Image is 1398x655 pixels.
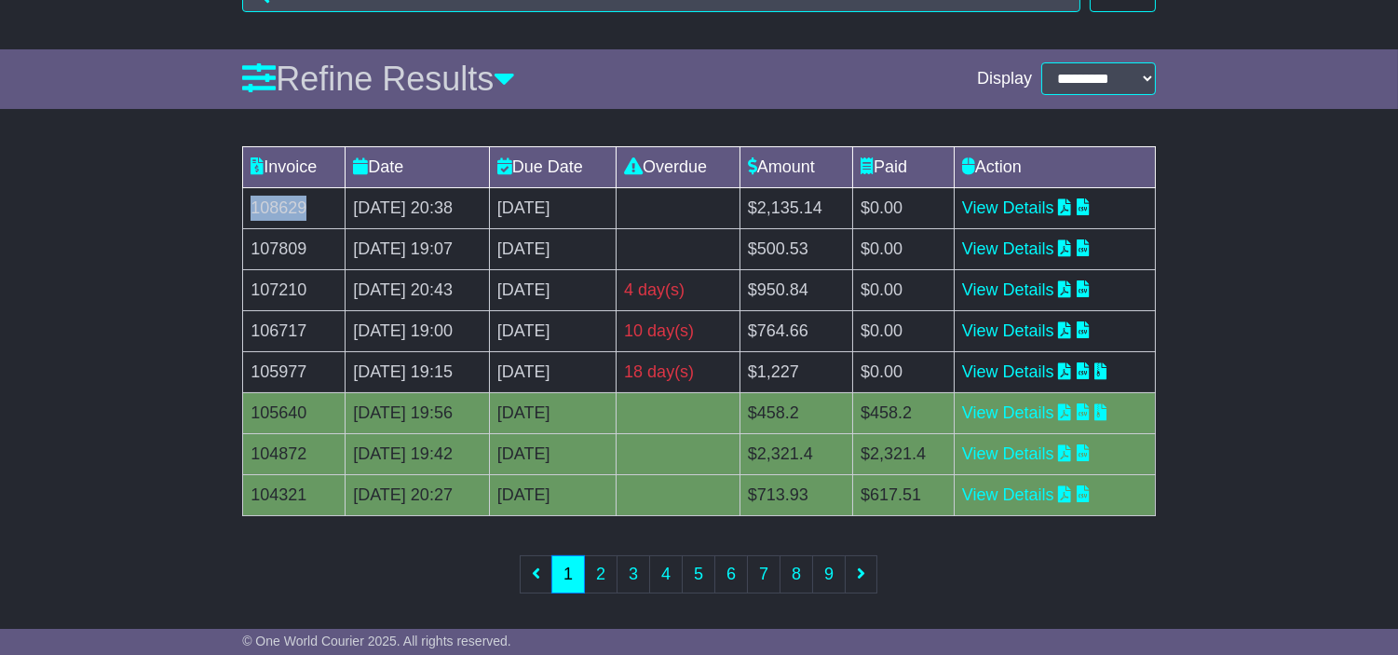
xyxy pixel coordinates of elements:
[242,60,515,98] a: Refine Results
[853,310,955,351] td: $0.00
[962,403,1054,422] a: View Details
[346,433,490,474] td: [DATE] 19:42
[954,146,1155,187] td: Action
[346,351,490,392] td: [DATE] 19:15
[682,555,715,594] a: 5
[346,228,490,269] td: [DATE] 19:07
[853,187,955,228] td: $0.00
[346,310,490,351] td: [DATE] 19:00
[346,269,490,310] td: [DATE] 20:43
[243,187,346,228] td: 108629
[853,392,955,433] td: $458.2
[962,321,1054,340] a: View Details
[962,362,1054,381] a: View Details
[740,474,852,515] td: $713.93
[962,280,1054,299] a: View Details
[243,351,346,392] td: 105977
[489,310,616,351] td: [DATE]
[617,146,740,187] td: Overdue
[714,555,748,594] a: 6
[853,228,955,269] td: $0.00
[243,310,346,351] td: 106717
[489,146,616,187] td: Due Date
[346,392,490,433] td: [DATE] 19:56
[649,555,683,594] a: 4
[243,433,346,474] td: 104872
[740,269,852,310] td: $950.84
[551,555,585,594] a: 1
[624,319,732,344] div: 10 day(s)
[853,269,955,310] td: $0.00
[740,146,852,187] td: Amount
[346,187,490,228] td: [DATE] 20:38
[740,351,852,392] td: $1,227
[962,444,1054,463] a: View Details
[346,146,490,187] td: Date
[489,351,616,392] td: [DATE]
[962,239,1054,258] a: View Details
[242,634,511,648] span: © One World Courier 2025. All rights reserved.
[489,392,616,433] td: [DATE]
[243,228,346,269] td: 107809
[243,392,346,433] td: 105640
[962,198,1054,217] a: View Details
[584,555,618,594] a: 2
[243,269,346,310] td: 107210
[977,69,1032,89] span: Display
[747,555,780,594] a: 7
[624,360,732,385] div: 18 day(s)
[962,485,1054,504] a: View Details
[624,278,732,303] div: 4 day(s)
[346,474,490,515] td: [DATE] 20:27
[740,228,852,269] td: $500.53
[489,474,616,515] td: [DATE]
[740,433,852,474] td: $2,321.4
[853,146,955,187] td: Paid
[740,392,852,433] td: $458.2
[853,433,955,474] td: $2,321.4
[812,555,846,594] a: 9
[740,187,852,228] td: $2,135.14
[489,269,616,310] td: [DATE]
[243,146,346,187] td: Invoice
[853,351,955,392] td: $0.00
[489,187,616,228] td: [DATE]
[617,555,650,594] a: 3
[489,433,616,474] td: [DATE]
[489,228,616,269] td: [DATE]
[243,474,346,515] td: 104321
[780,555,813,594] a: 8
[740,310,852,351] td: $764.66
[853,474,955,515] td: $617.51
